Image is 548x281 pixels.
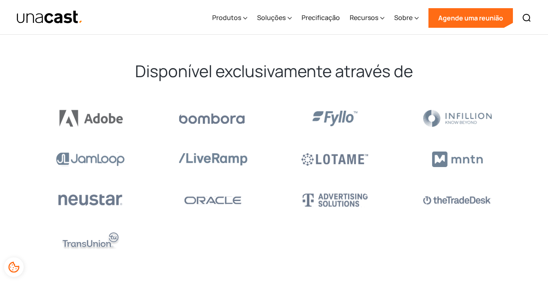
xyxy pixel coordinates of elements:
div: Recursos [350,1,384,35]
img: Adobe Logo [56,152,124,166]
img: Adobe Logo [179,152,247,167]
div: Produtos [212,1,247,35]
img: Lotame Logo [423,196,492,205]
div: Soluções [257,13,286,22]
a: Agende uma reunião [428,8,513,28]
img: Adobe Logo [423,110,492,127]
a: Precificação [302,1,340,35]
img: Fyllo Logo [301,111,369,126]
div: Sobre [394,13,413,22]
img: Lotame Logo [56,232,125,250]
div: Produtos [212,13,241,22]
h2: Disponível exclusivamente através de [33,60,515,82]
img: The Trade Desk Logo [179,196,247,204]
img: Adobe Logo [301,150,369,169]
img: Bombora Logo [179,114,247,124]
img: Adobe Logo [56,192,125,208]
img: Ícone de pesquisa [522,13,532,23]
div: Soluções [257,1,292,35]
div: Preferências de cookies [4,257,24,277]
img: Lotame Logo [301,193,369,207]
img: Adobe Logo [423,152,492,167]
img: Adobe Logo [56,108,125,129]
a: Casa [16,10,83,25]
img: Logotipo de texto Unacast [16,10,83,25]
div: Recursos [350,13,378,22]
div: Sobre [394,1,419,35]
